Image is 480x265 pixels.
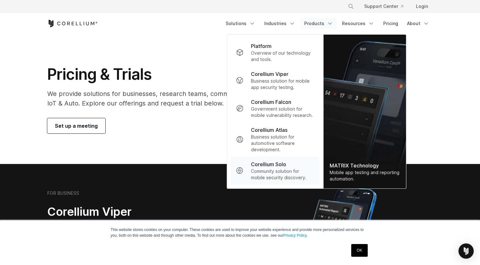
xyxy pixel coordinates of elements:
[251,42,272,50] p: Platform
[458,243,474,259] div: Open Intercom Messenger
[251,70,288,78] p: Corellium Viper
[251,168,314,181] p: Community solution for mobile security discovery.
[231,66,319,94] a: Corellium Viper Business solution for mobile app security testing.
[403,18,433,29] a: About
[47,190,79,196] h6: FOR BUSINESS
[351,244,367,257] a: OK
[251,160,286,168] p: Corellium Solo
[47,89,300,108] p: We provide solutions for businesses, research teams, community individuals, and IoT & Auto. Explo...
[379,18,402,29] a: Pricing
[251,50,314,63] p: Overview of our technology and tools.
[323,35,406,188] img: Matrix_WebNav_1x
[359,1,408,12] a: Support Center
[338,18,378,29] a: Resources
[55,122,98,130] span: Set up a meeting
[231,94,319,122] a: Corellium Falcon Government solution for mobile vulnerability research.
[47,20,98,27] a: Corellium Home
[340,1,433,12] div: Navigation Menu
[260,18,299,29] a: Industries
[231,38,319,66] a: Platform Overview of our technology and tools.
[323,35,406,188] a: MATRIX Technology Mobile app testing and reporting automation.
[251,106,314,119] p: Government solution for mobile vulnerability research.
[330,162,400,169] div: MATRIX Technology
[47,65,300,84] h1: Pricing & Trials
[283,233,308,238] a: Privacy Policy.
[251,126,287,134] p: Corellium Atlas
[222,18,433,29] div: Navigation Menu
[411,1,433,12] a: Login
[330,169,400,182] div: Mobile app testing and reporting automation.
[47,205,210,219] h2: Corellium Viper
[251,98,291,106] p: Corellium Falcon
[231,122,319,157] a: Corellium Atlas Business solution for automotive software development.
[222,18,259,29] a: Solutions
[251,78,314,91] p: Business solution for mobile app security testing.
[231,157,319,185] a: Corellium Solo Community solution for mobile security discovery.
[345,1,357,12] button: Search
[300,18,337,29] a: Products
[47,118,105,133] a: Set up a meeting
[111,227,370,238] p: This website stores cookies on your computer. These cookies are used to improve your website expe...
[251,134,314,153] p: Business solution for automotive software development.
